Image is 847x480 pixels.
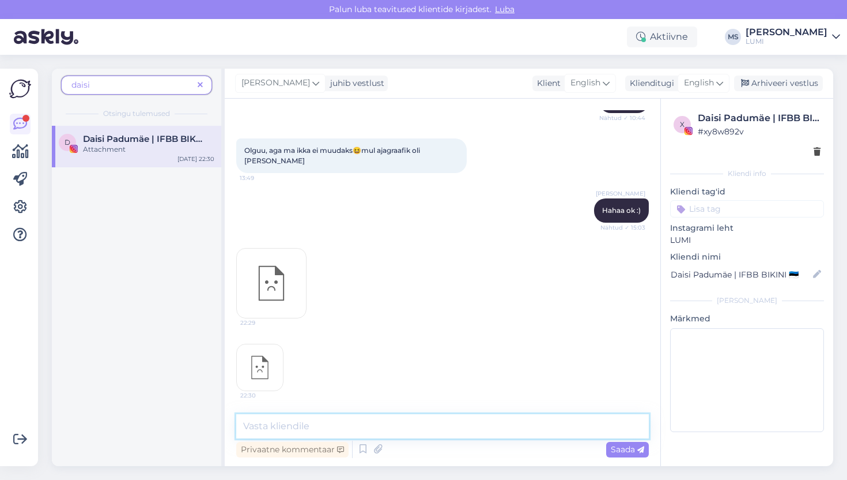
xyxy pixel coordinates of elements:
[734,76,823,91] div: Arhiveeri vestlus
[746,28,840,46] a: [PERSON_NAME]LUMI
[698,111,820,125] div: Daisi Padumäe | IFBB BIKINI 🇪🇪
[746,37,827,46] div: LUMI
[670,200,824,217] input: Lisa tag
[244,146,422,165] span: Olguu, aga ma ikka ei muudaks😆mul ajagraafik oli [PERSON_NAME]
[240,174,283,182] span: 13:49
[596,189,645,198] span: [PERSON_NAME]
[83,134,203,144] span: Daisi Padumäe | IFBB BIKINI 🇪🇪
[670,295,824,306] div: [PERSON_NAME]
[241,77,310,89] span: [PERSON_NAME]
[600,223,645,232] span: Nähtud ✓ 15:03
[83,144,214,155] div: Attachment
[491,4,518,14] span: Luba
[71,80,90,90] span: daisi
[240,391,283,400] span: 22:30
[670,222,824,234] p: Instagrami leht
[326,77,384,89] div: juhib vestlust
[570,77,600,89] span: English
[684,77,714,89] span: English
[680,120,685,129] span: x
[670,251,824,263] p: Kliendi nimi
[602,206,641,215] span: Hahaa ok :)
[725,29,741,45] div: MS
[611,444,644,455] span: Saada
[103,108,170,119] span: Otsingu tulemused
[236,442,349,457] div: Privaatne kommentaar
[177,155,214,163] div: [DATE] 22:30
[671,268,811,281] input: Lisa nimi
[625,77,674,89] div: Klienditugi
[670,168,824,179] div: Kliendi info
[670,313,824,325] p: Märkmed
[240,318,283,327] span: 22:29
[237,344,283,391] img: attachment
[746,28,827,37] div: [PERSON_NAME]
[9,78,31,100] img: Askly Logo
[532,77,561,89] div: Klient
[670,186,824,198] p: Kliendi tag'id
[627,27,697,47] div: Aktiivne
[65,138,70,147] span: D
[698,125,820,138] div: # xy8w892v
[670,234,824,246] p: LUMI
[599,114,645,122] span: Nähtud ✓ 10:44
